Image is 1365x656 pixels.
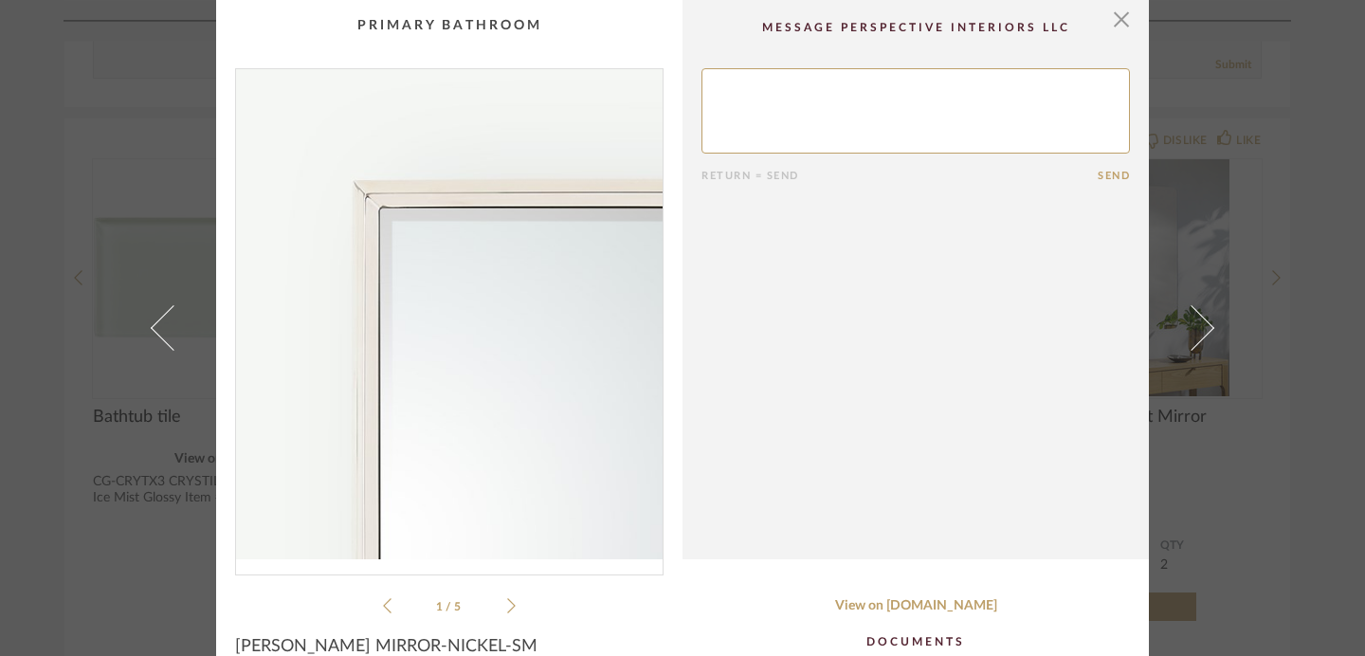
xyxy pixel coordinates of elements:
[436,601,446,612] span: 1
[701,598,1130,614] a: View on [DOMAIN_NAME]
[236,69,663,559] div: 0
[454,601,464,612] span: 5
[446,601,454,612] span: /
[701,170,1098,182] div: Return = Send
[236,69,663,559] img: 8e7bec52-d59b-4a34-9f6e-dbe9648cc1ed_1000x1000.jpg
[1098,170,1130,182] button: Send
